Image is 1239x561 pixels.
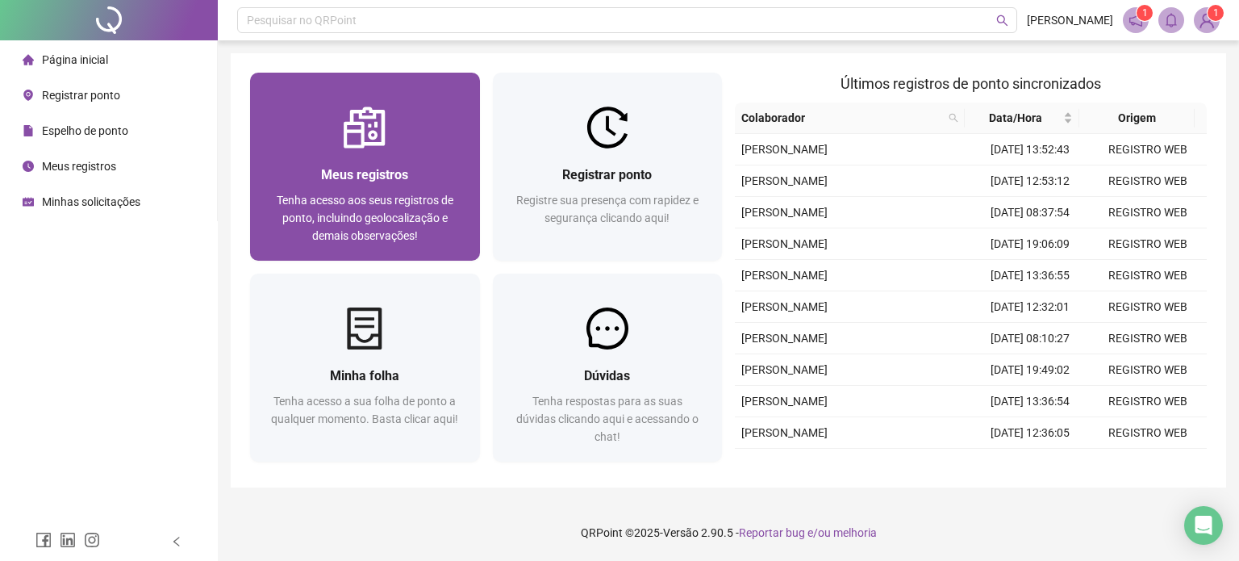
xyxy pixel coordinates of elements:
[971,323,1089,354] td: [DATE] 08:10:27
[741,109,942,127] span: Colaborador
[1128,13,1143,27] span: notification
[741,143,828,156] span: [PERSON_NAME]
[841,75,1101,92] span: Últimos registros de ponto sincronizados
[516,194,699,224] span: Registre sua presença com rapidez e segurança clicando aqui!
[971,354,1089,386] td: [DATE] 19:49:02
[663,526,699,539] span: Versão
[1079,103,1194,134] th: Origem
[1089,386,1207,417] td: REGISTRO WEB
[741,237,828,250] span: [PERSON_NAME]
[741,363,828,376] span: [PERSON_NAME]
[23,196,34,207] span: schedule
[42,195,140,208] span: Minhas solicitações
[584,368,630,383] span: Dúvidas
[971,449,1089,480] td: [DATE] 08:24:16
[493,73,723,261] a: Registrar pontoRegistre sua presença com rapidez e segurança clicando aqui!
[741,395,828,408] span: [PERSON_NAME]
[23,125,34,136] span: file
[1089,165,1207,197] td: REGISTRO WEB
[42,124,128,137] span: Espelho de ponto
[218,504,1239,561] footer: QRPoint © 2025 - 2.90.5 -
[84,532,100,548] span: instagram
[971,386,1089,417] td: [DATE] 13:36:54
[1089,417,1207,449] td: REGISTRO WEB
[1089,354,1207,386] td: REGISTRO WEB
[741,206,828,219] span: [PERSON_NAME]
[35,532,52,548] span: facebook
[1089,323,1207,354] td: REGISTRO WEB
[741,300,828,313] span: [PERSON_NAME]
[1089,134,1207,165] td: REGISTRO WEB
[1184,506,1223,545] div: Open Intercom Messenger
[330,368,399,383] span: Minha folha
[42,89,120,102] span: Registrar ponto
[741,269,828,282] span: [PERSON_NAME]
[1089,197,1207,228] td: REGISTRO WEB
[1164,13,1179,27] span: bell
[516,395,699,443] span: Tenha respostas para as suas dúvidas clicando aqui e acessando o chat!
[42,160,116,173] span: Meus registros
[1142,7,1148,19] span: 1
[60,532,76,548] span: linkedin
[271,395,458,425] span: Tenha acesso a sua folha de ponto a qualquer momento. Basta clicar aqui!
[996,15,1008,27] span: search
[1208,5,1224,21] sup: Atualize o seu contato no menu Meus Dados
[250,73,480,261] a: Meus registrosTenha acesso aos seus registros de ponto, incluindo geolocalização e demais observa...
[1137,5,1153,21] sup: 1
[321,167,408,182] span: Meus registros
[971,134,1089,165] td: [DATE] 13:52:43
[1089,291,1207,323] td: REGISTRO WEB
[971,417,1089,449] td: [DATE] 12:36:05
[741,174,828,187] span: [PERSON_NAME]
[23,54,34,65] span: home
[971,260,1089,291] td: [DATE] 13:36:55
[250,274,480,462] a: Minha folhaTenha acesso a sua folha de ponto a qualquer momento. Basta clicar aqui!
[741,332,828,345] span: [PERSON_NAME]
[949,113,958,123] span: search
[971,109,1060,127] span: Data/Hora
[971,165,1089,197] td: [DATE] 12:53:12
[1195,8,1219,32] img: 93266
[277,194,453,242] span: Tenha acesso aos seus registros de ponto, incluindo geolocalização e demais observações!
[23,161,34,172] span: clock-circle
[1089,260,1207,291] td: REGISTRO WEB
[741,426,828,439] span: [PERSON_NAME]
[171,536,182,547] span: left
[971,197,1089,228] td: [DATE] 08:37:54
[945,106,962,130] span: search
[971,291,1089,323] td: [DATE] 12:32:01
[1089,449,1207,480] td: REGISTRO WEB
[493,274,723,462] a: DúvidasTenha respostas para as suas dúvidas clicando aqui e acessando o chat!
[42,53,108,66] span: Página inicial
[1213,7,1219,19] span: 1
[1089,228,1207,260] td: REGISTRO WEB
[562,167,652,182] span: Registrar ponto
[965,103,1079,134] th: Data/Hora
[971,228,1089,260] td: [DATE] 19:06:09
[739,526,877,539] span: Reportar bug e/ou melhoria
[1027,11,1113,29] span: [PERSON_NAME]
[23,90,34,101] span: environment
